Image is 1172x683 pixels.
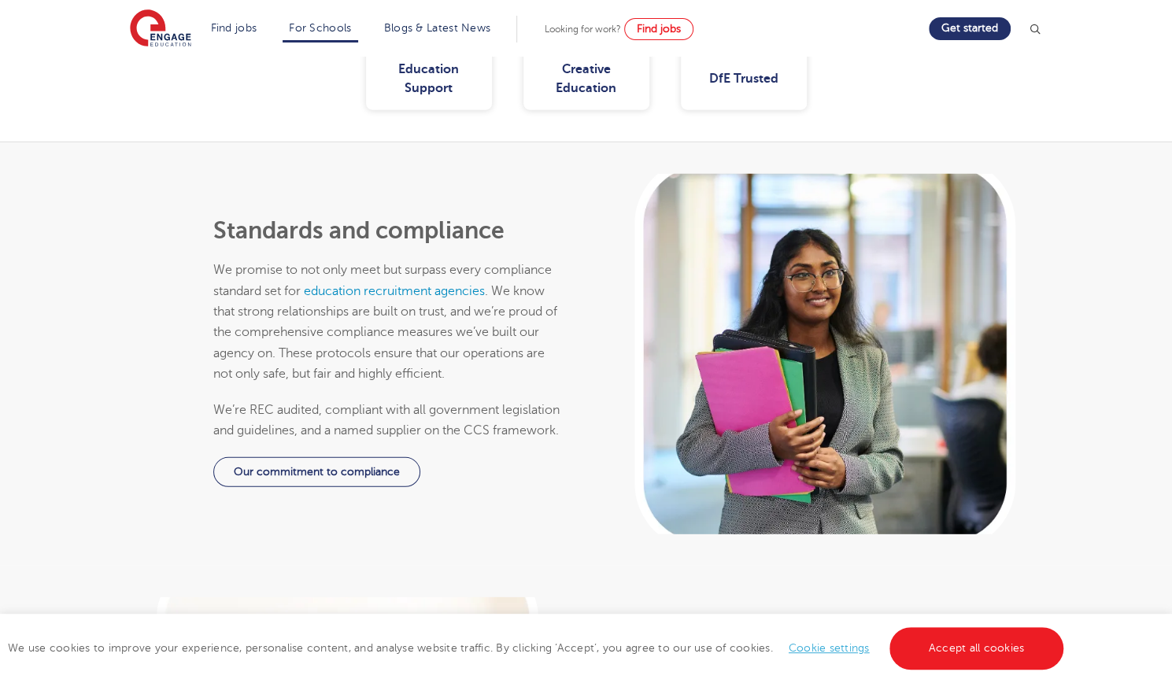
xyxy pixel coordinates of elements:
a: education recruitment agencies [304,284,485,298]
span: promise to not only meet but surpass every compliance standard set [213,263,552,297]
img: Engage Education [130,9,191,49]
a: For Schools [289,22,351,34]
a: Find jobs [624,18,693,40]
div: Education Support [379,60,479,98]
a: Find jobs [211,22,257,34]
span: We use cookies to improve your experience, personalise content, and analyse website traffic. By c... [8,642,1067,654]
a: Cookie settings [789,642,870,654]
a: Blogs & Latest News [384,22,491,34]
a: Accept all cookies [889,627,1064,670]
a: Get started [929,17,1011,40]
span: Find jobs [637,23,681,35]
a: Our commitment to compliance [213,457,420,487]
p: We for . We know that strong relationships are built on trust, and we’re proud of the comprehensi... [213,260,565,384]
span: These protocols ensure that our operations are not only safe, but fair and highly efficient. [213,346,545,381]
div: DfE Trusted [693,60,794,98]
p: We’re REC audited, compliant with all government legislation and guidelines, and a named supplier... [213,400,565,441]
span: Looking for work? [545,24,621,35]
div: Creative Education [536,60,637,98]
h2: Standards and compliance [213,217,565,244]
